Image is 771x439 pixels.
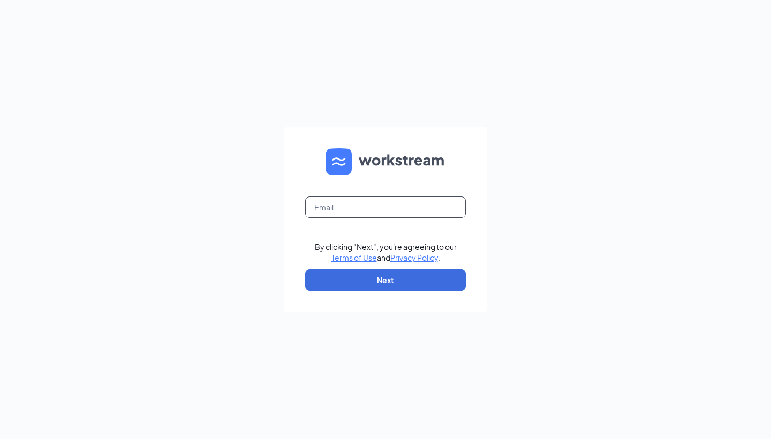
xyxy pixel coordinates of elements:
[331,253,377,262] a: Terms of Use
[305,196,466,218] input: Email
[315,241,457,263] div: By clicking "Next", you're agreeing to our and .
[390,253,438,262] a: Privacy Policy
[305,269,466,291] button: Next
[326,148,445,175] img: WS logo and Workstream text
